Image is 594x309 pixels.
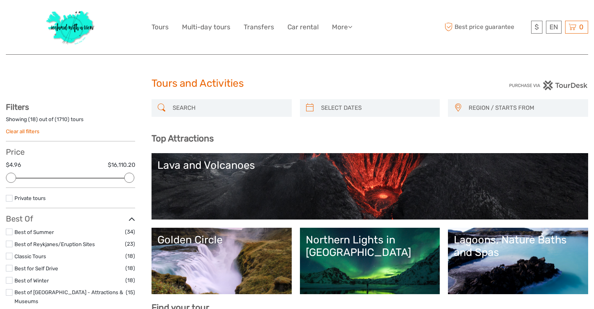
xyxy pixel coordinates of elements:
img: 1077-ca632067-b948-436b-9c7a-efe9894e108b_logo_big.jpg [42,6,99,48]
span: $ [535,23,539,31]
div: EN [546,21,562,34]
a: Transfers [244,21,274,33]
a: More [332,21,352,33]
div: Lagoons, Nature Baths and Spas [454,234,582,259]
label: 18 [30,116,36,123]
a: Tours [152,21,169,33]
a: Best for Self Drive [14,265,58,271]
span: (18) [125,264,135,273]
a: Best of Reykjanes/Eruption Sites [14,241,95,247]
img: PurchaseViaTourDesk.png [509,80,588,90]
a: Clear all filters [6,128,39,134]
a: Lava and Volcanoes [157,159,582,214]
a: Golden Circle [157,234,286,288]
div: Northern Lights in [GEOGRAPHIC_DATA] [306,234,434,259]
a: Northern Lights in [GEOGRAPHIC_DATA] [306,234,434,288]
div: Golden Circle [157,234,286,246]
button: REGION / STARTS FROM [465,102,584,114]
input: SELECT DATES [318,101,436,115]
a: Multi-day tours [182,21,230,33]
span: (34) [125,227,135,236]
input: SEARCH [169,101,288,115]
h3: Price [6,147,135,157]
span: (23) [125,239,135,248]
strong: Filters [6,102,29,112]
a: Best of [GEOGRAPHIC_DATA] - Attractions & Museums [14,289,123,304]
span: (18) [125,276,135,285]
span: 0 [578,23,585,31]
span: (18) [125,252,135,261]
span: (15) [126,288,135,297]
span: Best price guarantee [442,21,529,34]
a: Private tours [14,195,46,201]
a: Classic Tours [14,253,46,259]
a: Best of Summer [14,229,54,235]
a: Car rental [287,21,319,33]
a: Best of Winter [14,277,49,284]
div: Showing ( ) out of ( ) tours [6,116,135,128]
b: Top Attractions [152,133,214,144]
h1: Tours and Activities [152,77,443,90]
label: $4.96 [6,161,21,169]
h3: Best Of [6,214,135,223]
label: 1710 [57,116,68,123]
div: Lava and Volcanoes [157,159,582,171]
label: $16,110.20 [108,161,135,169]
a: Lagoons, Nature Baths and Spas [454,234,582,288]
